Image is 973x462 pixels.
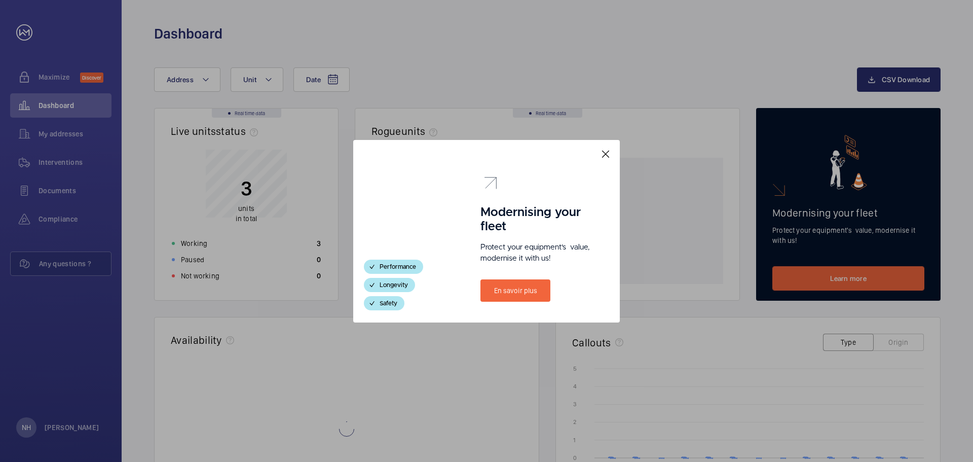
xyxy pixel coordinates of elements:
[480,205,593,234] h1: Modernising your fleet
[364,296,404,310] div: Safety
[480,242,593,264] p: Protect your equipment's value, modernise it with us!
[364,260,423,274] div: Performance
[364,278,415,292] div: Longevity
[480,279,550,302] a: En savoir plus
